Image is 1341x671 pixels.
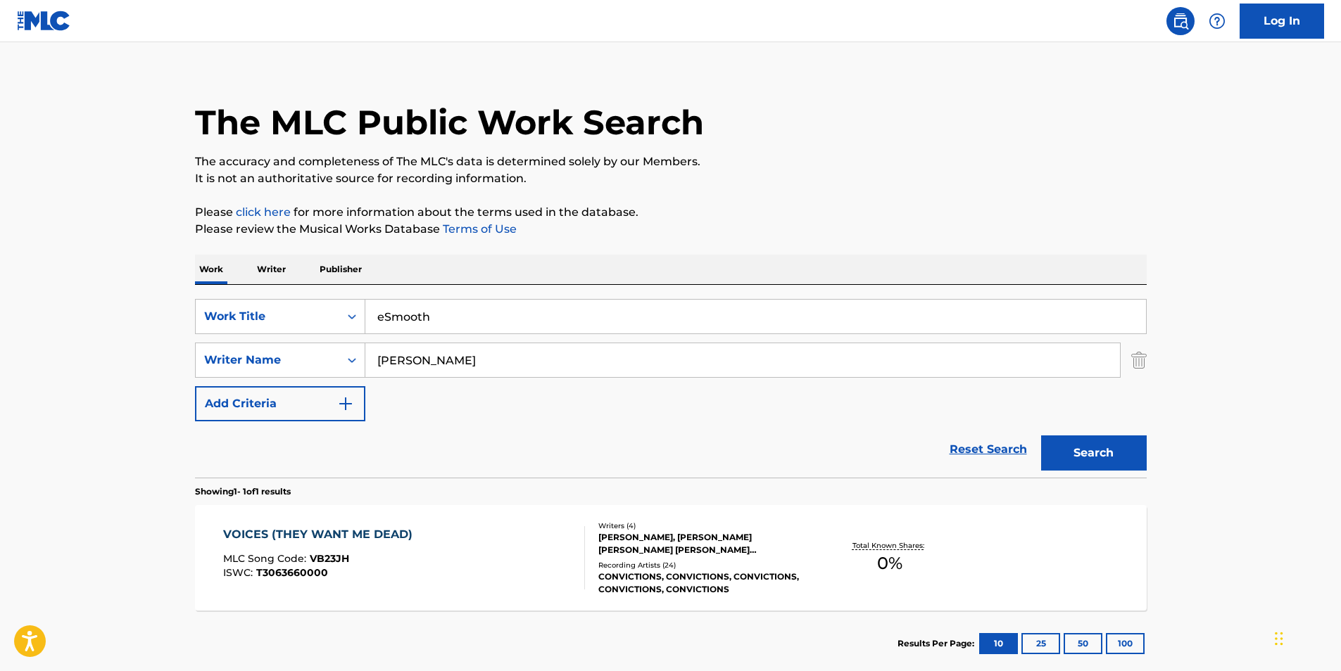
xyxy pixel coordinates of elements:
img: help [1209,13,1226,30]
h1: The MLC Public Work Search [195,101,704,143]
p: The accuracy and completeness of The MLC's data is determined solely by our Members. [195,153,1147,170]
a: Terms of Use [440,222,517,236]
p: Please review the Musical Works Database [195,221,1147,238]
form: Search Form [195,299,1147,478]
div: Drag [1275,618,1283,660]
button: 50 [1064,633,1102,654]
div: Work Title [204,308,331,325]
p: It is not an authoritative source for recording information. [195,170,1147,187]
button: Search [1041,435,1147,471]
p: Publisher [315,255,366,284]
span: ISWC : [223,566,256,579]
img: search [1172,13,1189,30]
a: click here [236,205,291,219]
iframe: Chat Widget [1271,603,1341,671]
div: Writers ( 4 ) [598,520,811,531]
span: 0 % [877,551,902,576]
a: Reset Search [943,434,1034,465]
div: Recording Artists ( 24 ) [598,560,811,570]
img: 9d2ae6d4665cec9f34b9.svg [337,395,354,412]
span: VB23JH [310,552,349,565]
div: Help [1203,7,1231,35]
p: Results Per Page: [898,637,978,650]
button: 100 [1106,633,1145,654]
a: Log In [1240,4,1324,39]
p: Writer [253,255,290,284]
p: Work [195,255,227,284]
div: CONVICTIONS, CONVICTIONS, CONVICTIONS, CONVICTIONS, CONVICTIONS [598,570,811,596]
span: MLC Song Code : [223,552,310,565]
a: Public Search [1166,7,1195,35]
div: [PERSON_NAME], [PERSON_NAME] [PERSON_NAME] [PERSON_NAME] [PERSON_NAME] [PERSON_NAME] [598,531,811,556]
span: T3063660000 [256,566,328,579]
img: Delete Criterion [1131,343,1147,378]
button: 10 [979,633,1018,654]
img: MLC Logo [17,11,71,31]
a: VOICES (THEY WANT ME DEAD)MLC Song Code:VB23JHISWC:T3063660000Writers (4)[PERSON_NAME], [PERSON_N... [195,505,1147,611]
button: 25 [1021,633,1060,654]
div: Writer Name [204,352,331,369]
button: Add Criteria [195,386,365,421]
p: Showing 1 - 1 of 1 results [195,485,291,498]
p: Total Known Shares: [852,540,928,551]
div: VOICES (THEY WANT ME DEAD) [223,526,420,543]
p: Please for more information about the terms used in the database. [195,204,1147,221]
